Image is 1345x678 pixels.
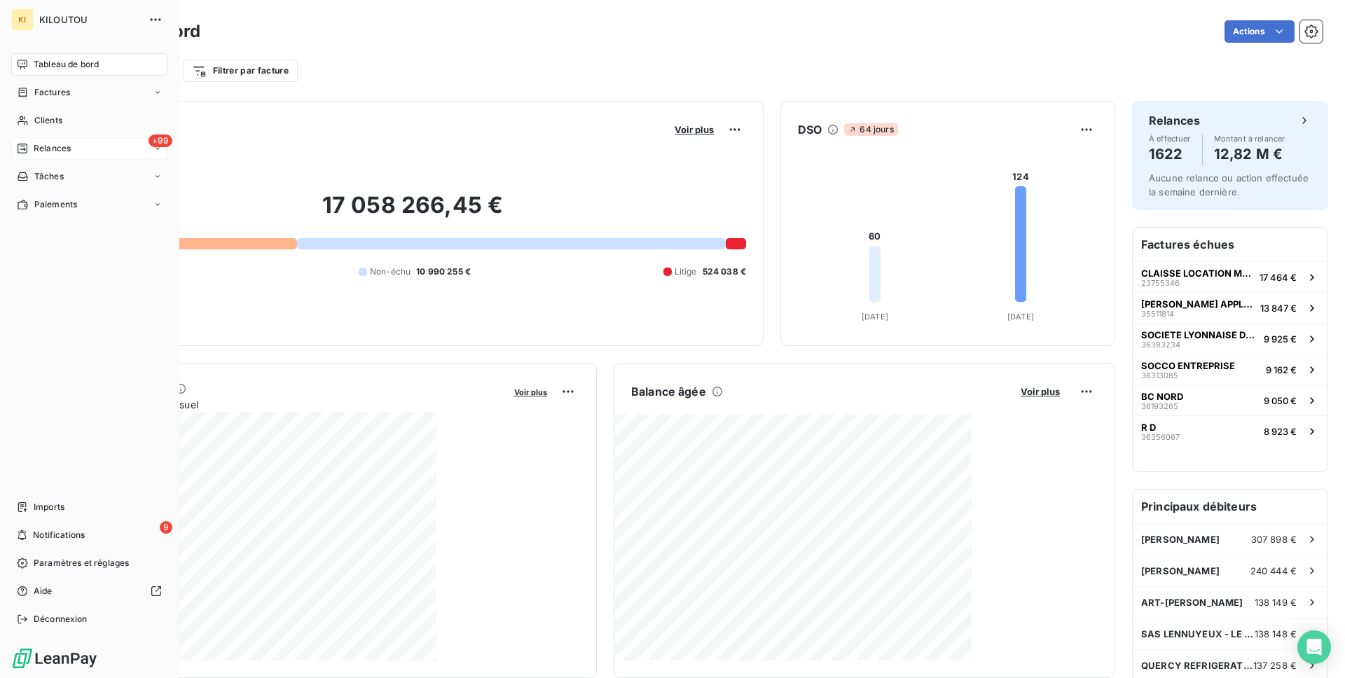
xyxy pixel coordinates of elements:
span: +99 [149,134,172,147]
span: 138 149 € [1255,597,1297,608]
tspan: [DATE] [862,312,888,321]
span: 9 [160,521,172,534]
span: Aucune relance ou action effectuée la semaine dernière. [1149,172,1309,198]
span: 10 990 255 € [416,265,471,278]
span: 524 038 € [703,265,746,278]
button: R D363560678 923 € [1133,415,1327,446]
span: ART-[PERSON_NAME] [1141,597,1243,608]
span: 36356067 [1141,433,1180,441]
span: [PERSON_NAME] APPLICATION [1141,298,1255,310]
span: SOCCO ENTREPRISE [1141,360,1235,371]
span: [PERSON_NAME] [1141,565,1220,576]
span: Imports [34,501,64,513]
span: 9 050 € [1264,395,1297,406]
span: 13 847 € [1260,303,1297,314]
span: 8 923 € [1264,426,1297,437]
button: Voir plus [510,385,551,398]
span: 36383234 [1141,340,1180,349]
button: Filtrer par facture [183,60,298,82]
h6: Balance âgée [631,383,706,400]
span: 307 898 € [1251,534,1297,545]
span: Chiffre d'affaires mensuel [79,397,504,412]
h6: Principaux débiteurs [1133,490,1327,523]
h4: 12,82 M € [1214,143,1285,165]
span: Relances [34,142,71,155]
span: 17 464 € [1260,272,1297,283]
button: [PERSON_NAME] APPLICATION3551181413 847 € [1133,292,1327,323]
div: Open Intercom Messenger [1297,630,1331,664]
span: 138 148 € [1255,628,1297,639]
span: 23755346 [1141,279,1180,287]
span: 9 162 € [1266,364,1297,375]
img: Logo LeanPay [11,647,98,670]
h2: 17 058 266,45 € [79,191,746,233]
button: Actions [1225,20,1295,43]
span: SOCIETE LYONNAISE DE TRAVAUX PUBLICS [1141,329,1258,340]
span: 36193265 [1141,402,1178,410]
span: QUERCY REFRIGERATION [1141,660,1253,671]
span: 137 258 € [1253,660,1297,671]
span: Déconnexion [34,613,88,625]
span: Paramètres et réglages [34,557,129,569]
span: Aide [34,585,53,597]
span: [PERSON_NAME] [1141,534,1220,545]
span: Voir plus [514,387,547,397]
span: 240 444 € [1250,565,1297,576]
span: Litige [675,265,697,278]
span: Paiements [34,198,77,211]
span: Factures [34,86,70,99]
span: Voir plus [1021,386,1060,397]
span: BC NORD [1141,391,1183,402]
span: R D [1141,422,1156,433]
h6: DSO [798,121,822,138]
div: KI [11,8,34,31]
button: CLAISSE LOCATION MATERIEL TRAVAUX PUBLICS2375534617 464 € [1133,261,1327,292]
span: 35511814 [1141,310,1174,318]
span: Non-échu [370,265,411,278]
button: SOCCO ENTREPRISE363130859 162 € [1133,354,1327,385]
span: KILOUTOU [39,14,140,25]
h6: Relances [1149,112,1200,129]
span: Tâches [34,170,64,183]
a: Aide [11,580,167,602]
span: Notifications [33,529,85,541]
span: Voir plus [675,124,714,135]
span: Clients [34,114,62,127]
span: 9 925 € [1264,333,1297,345]
button: SOCIETE LYONNAISE DE TRAVAUX PUBLICS363832349 925 € [1133,323,1327,354]
span: 36313085 [1141,371,1178,380]
span: CLAISSE LOCATION MATERIEL TRAVAUX PUBLICS [1141,268,1254,279]
span: Tableau de bord [34,58,99,71]
span: 64 jours [844,123,897,136]
span: Montant à relancer [1214,134,1285,143]
h6: Factures échues [1133,228,1327,261]
span: SAS LENNUYEUX - LE FOLL [1141,628,1255,639]
button: Voir plus [1016,385,1064,398]
h4: 1622 [1149,143,1191,165]
span: À effectuer [1149,134,1191,143]
tspan: [DATE] [1007,312,1034,321]
button: Voir plus [670,123,718,136]
button: BC NORD361932659 050 € [1133,385,1327,415]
